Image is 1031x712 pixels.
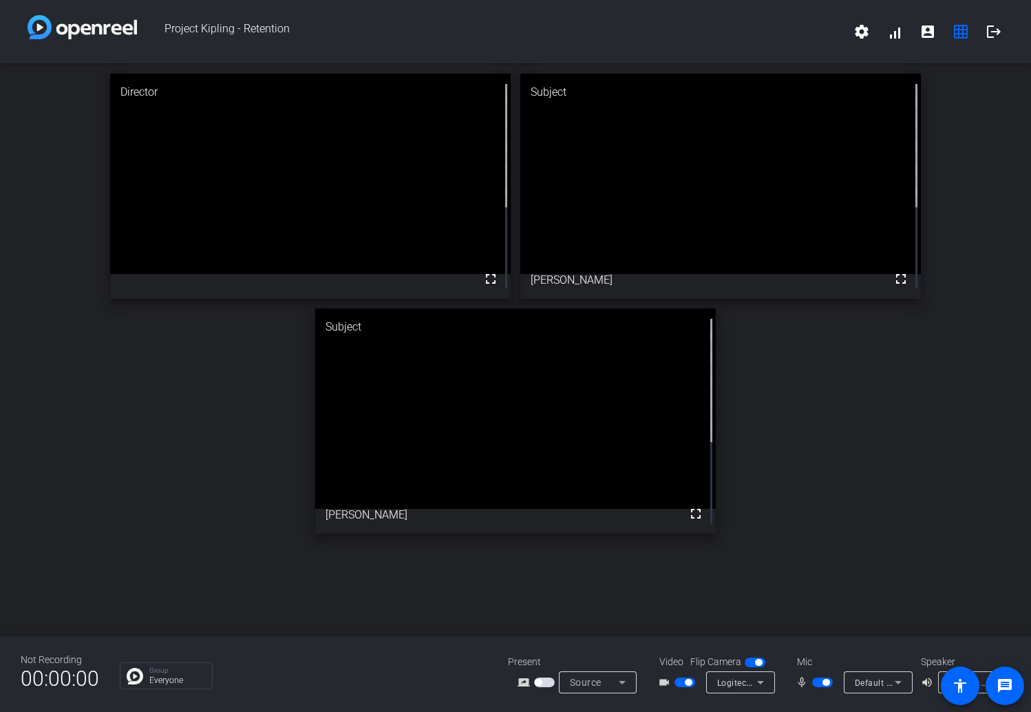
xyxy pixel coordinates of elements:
mat-icon: fullscreen [893,271,909,287]
mat-icon: videocam_outline [658,674,674,691]
p: Group [149,667,205,674]
mat-icon: fullscreen [688,505,704,522]
mat-icon: volume_up [921,674,937,691]
mat-icon: logout [986,23,1002,40]
span: Source [570,677,602,688]
mat-icon: account_box [920,23,936,40]
div: Subject [315,308,716,346]
span: Video [659,655,683,669]
img: white-gradient.svg [28,15,137,39]
span: Logitech BRIO (046d:085e) [717,677,825,688]
mat-icon: mic_none [796,674,812,691]
mat-icon: settings [853,23,870,40]
mat-icon: grid_on [953,23,969,40]
div: Mic [783,655,921,669]
button: signal_cellular_alt [878,15,911,48]
mat-icon: screen_share_outline [518,674,534,691]
mat-icon: message [997,678,1013,694]
div: Present [508,655,646,669]
span: 00:00:00 [21,662,99,695]
span: Flip Camera [690,655,741,669]
mat-icon: accessibility [952,678,968,694]
div: Not Recording [21,653,99,667]
p: Everyone [149,676,205,684]
div: Speaker [921,655,1003,669]
img: Chat Icon [127,668,143,684]
span: Project Kipling - Retention [137,15,845,48]
span: Default - Microphone (3- Logitech BRIO) [855,677,1013,688]
mat-icon: fullscreen [482,271,499,287]
div: Subject [520,74,921,111]
div: Director [110,74,511,111]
